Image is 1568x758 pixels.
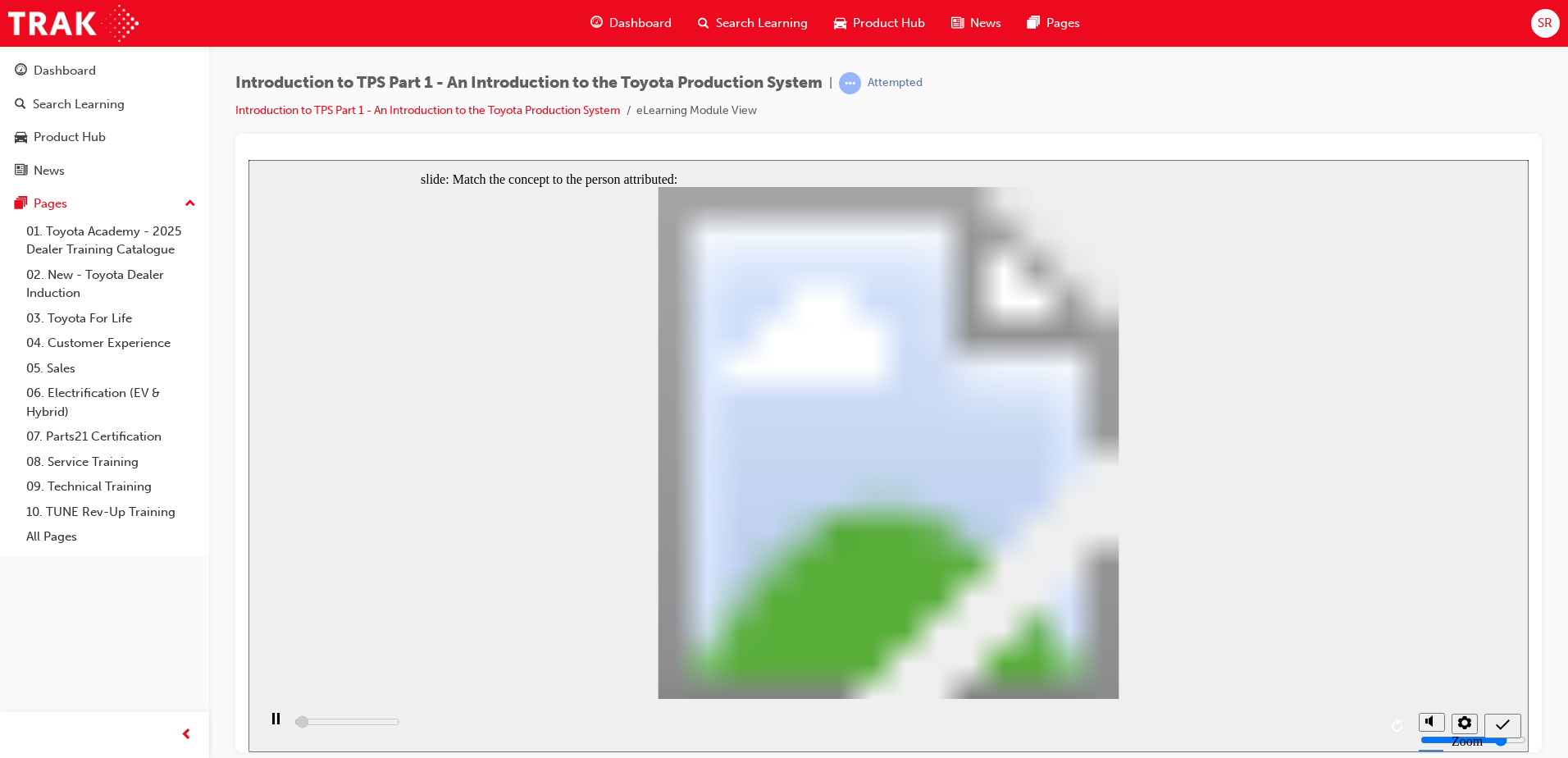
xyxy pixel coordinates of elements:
[20,424,203,450] a: 07. Parts21 Certification
[15,64,27,79] span: guage-icon
[20,524,203,550] a: All Pages
[970,14,1001,33] span: News
[15,130,27,145] span: car-icon
[180,725,193,746] span: prev-icon
[609,14,672,33] span: Dashboard
[1162,539,1228,592] div: misc controls
[1203,574,1234,618] label: Zoom to fit
[1538,14,1552,33] span: SR
[8,539,1162,592] div: playback controls
[20,306,203,331] a: 03. Toyota For Life
[834,13,846,34] span: car-icon
[1137,554,1162,578] button: Replay (Ctrl+Alt+R)
[15,197,27,212] span: pages-icon
[34,128,106,147] div: Product Hub
[20,331,203,356] a: 04. Customer Experience
[7,56,203,86] a: Dashboard
[20,450,203,475] a: 08. Service Training
[1236,554,1273,578] button: Submit (Ctrl+Alt+S)
[34,162,65,180] div: News
[20,381,203,424] a: 06. Electrification (EV & Hybrid)
[7,189,203,219] button: Pages
[1203,554,1229,574] button: Settings
[15,98,26,112] span: search-icon
[7,53,203,189] button: DashboardSearch LearningProduct HubNews
[20,263,203,306] a: 02. New - Toyota Dealer Induction
[1028,13,1040,34] span: pages-icon
[8,552,36,580] button: Pause (Ctrl+Alt+P)
[8,5,139,42] img: Trak
[839,72,861,94] span: learningRecordVerb_ATTEMPT-icon
[7,122,203,153] a: Product Hub
[7,89,203,120] a: Search Learning
[20,219,203,263] a: 01. Toyota Academy - 2025 Dealer Training Catalogue
[938,7,1014,40] a: news-iconNews
[7,156,203,186] a: News
[636,102,757,121] li: eLearning Module View
[1170,553,1197,572] button: Mute (Ctrl+Alt+M)
[698,13,709,34] span: search-icon
[590,13,603,34] span: guage-icon
[20,500,203,525] a: 10. TUNE Rev-Up Training
[577,7,685,40] a: guage-iconDashboard
[34,194,67,213] div: Pages
[716,14,808,33] span: Search Learning
[235,74,823,93] span: Introduction to TPS Part 1 - An Introduction to the Toyota Production System
[33,95,125,114] div: Search Learning
[20,474,203,500] a: 09. Technical Training
[1531,9,1560,38] button: SR
[1014,7,1093,40] a: pages-iconPages
[1046,14,1080,33] span: Pages
[185,194,196,215] span: up-icon
[1236,539,1273,592] nav: slide navigation
[829,74,832,93] span: |
[1172,573,1278,587] input: volume
[685,7,821,40] a: search-iconSearch Learning
[235,103,620,117] a: Introduction to TPS Part 1 - An Introduction to the Toyota Production System
[20,356,203,381] a: 05. Sales
[15,164,27,179] span: news-icon
[868,75,923,91] div: Attempted
[853,14,925,33] span: Product Hub
[46,555,152,568] input: slide progress
[951,13,964,34] span: news-icon
[34,62,96,80] div: Dashboard
[821,7,938,40] a: car-iconProduct Hub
